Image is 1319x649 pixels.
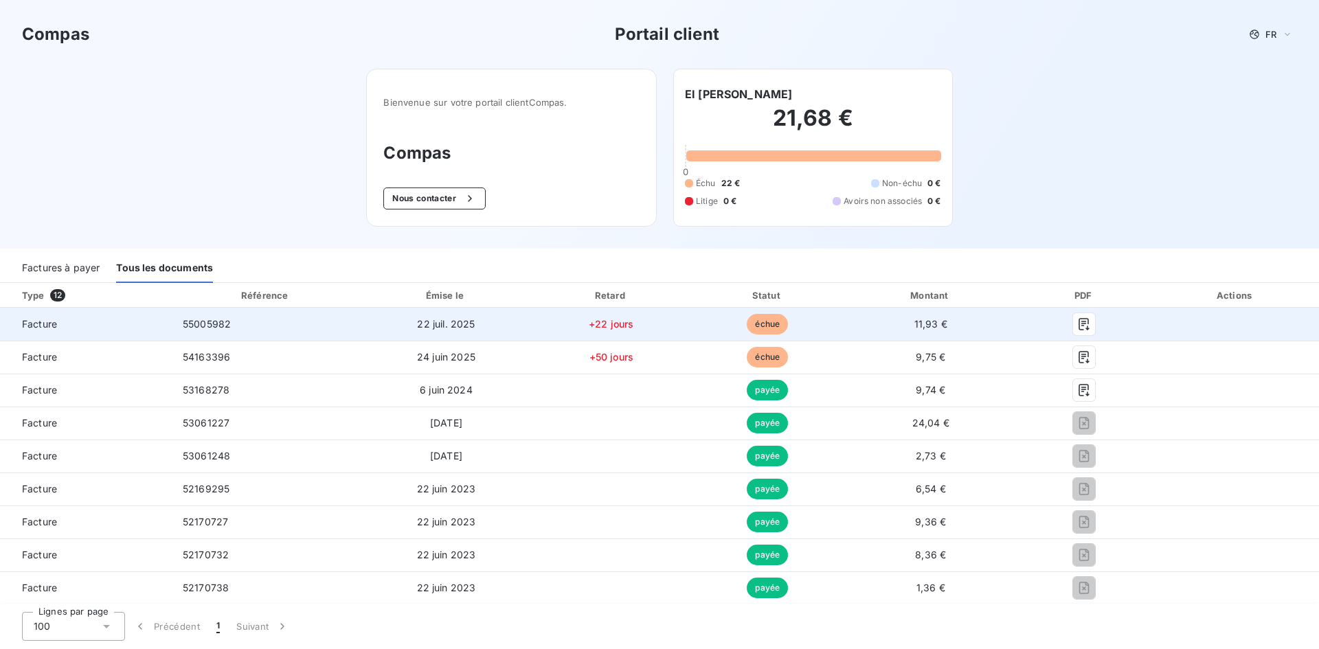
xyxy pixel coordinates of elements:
div: Statut [693,288,842,302]
span: 6 juin 2024 [420,384,473,396]
span: Facture [11,449,161,463]
span: Facture [11,383,161,397]
span: 53061248 [183,450,230,462]
span: échue [747,347,788,367]
span: 8,36 € [915,549,946,560]
button: Suivant [228,612,297,641]
span: payée [747,413,788,433]
span: 24 juin 2025 [417,351,475,363]
span: 22 € [721,177,741,190]
span: Bienvenue sur votre portail client Compas . [383,97,640,108]
span: 0 € [927,195,940,207]
span: 22 juil. 2025 [417,318,475,330]
button: 1 [208,612,228,641]
span: payée [747,545,788,565]
div: Tous les documents [116,254,213,283]
span: Litige [696,195,718,207]
span: 22 juin 2023 [417,483,476,494]
span: FR [1265,29,1276,40]
span: payée [747,512,788,532]
span: 0 [683,166,688,177]
span: payée [747,578,788,598]
h3: Compas [383,141,640,166]
div: Type [14,288,169,302]
button: Précédent [125,612,208,641]
span: 52169295 [183,483,229,494]
span: Facture [11,581,161,595]
button: Nous contacter [383,187,485,209]
div: Montant [848,288,1014,302]
h3: Portail client [615,22,719,47]
h2: 21,68 € [685,104,941,146]
span: payée [747,380,788,400]
span: 11,93 € [914,318,947,330]
span: 9,75 € [916,351,945,363]
span: 1,36 € [916,582,945,593]
span: 0 € [723,195,736,207]
span: 24,04 € [912,417,949,429]
div: Retard [535,288,688,302]
span: Facture [11,350,161,364]
span: +22 jours [589,318,633,330]
span: Facture [11,416,161,430]
span: 0 € [927,177,940,190]
span: 22 juin 2023 [417,582,476,593]
span: 52170727 [183,516,228,527]
span: Facture [11,482,161,496]
span: échue [747,314,788,334]
span: Non-échu [882,177,922,190]
div: PDF [1019,288,1149,302]
span: 9,36 € [915,516,946,527]
span: 1 [216,619,220,633]
span: 2,73 € [916,450,946,462]
div: Actions [1155,288,1316,302]
span: Facture [11,317,161,331]
span: 53061227 [183,417,229,429]
span: 52170738 [183,582,229,593]
h6: EI [PERSON_NAME] [685,86,792,102]
span: Échu [696,177,716,190]
span: Facture [11,515,161,529]
span: [DATE] [430,450,462,462]
span: 53168278 [183,384,229,396]
span: 22 juin 2023 [417,549,476,560]
span: [DATE] [430,417,462,429]
div: Émise le [363,288,530,302]
div: Factures à payer [22,254,100,283]
span: 22 juin 2023 [417,516,476,527]
span: 6,54 € [916,483,946,494]
div: Référence [241,290,288,301]
span: 9,74 € [916,384,945,396]
span: +50 jours [589,351,633,363]
span: 52170732 [183,549,229,560]
span: Facture [11,548,161,562]
span: 54163396 [183,351,230,363]
span: 100 [34,619,50,633]
span: Avoirs non associés [844,195,922,207]
span: 12 [50,289,65,301]
span: 55005982 [183,318,231,330]
h3: Compas [22,22,89,47]
span: payée [747,446,788,466]
span: payée [747,479,788,499]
